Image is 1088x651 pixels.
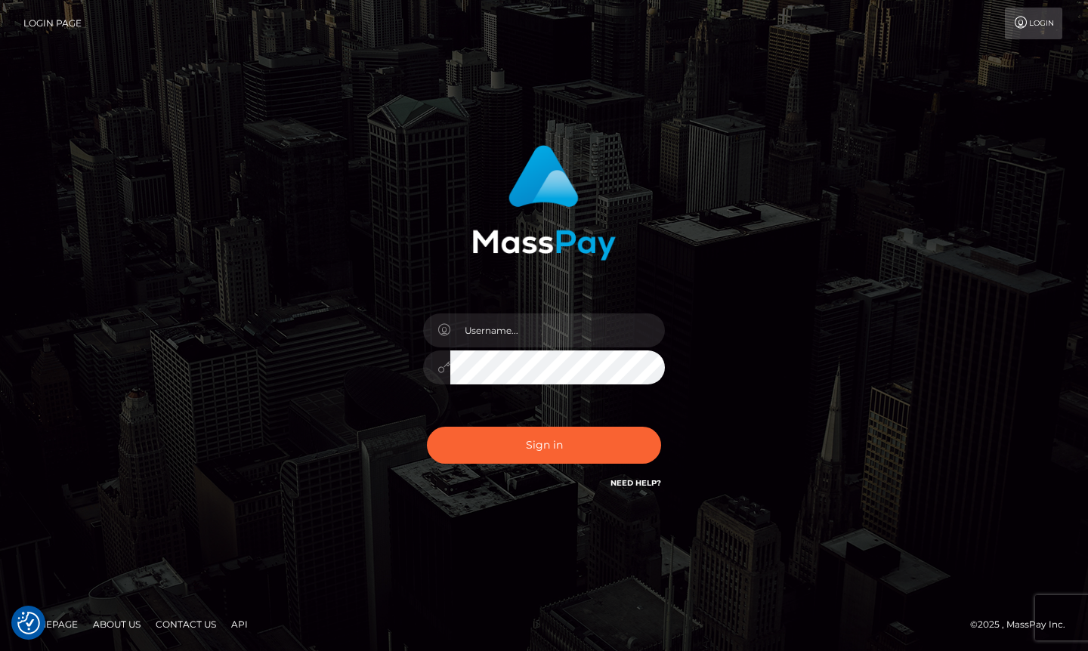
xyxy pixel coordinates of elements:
[472,145,616,261] img: MassPay Login
[1005,8,1062,39] a: Login
[427,427,661,464] button: Sign in
[23,8,82,39] a: Login Page
[87,612,147,636] a: About Us
[17,612,40,634] button: Consent Preferences
[450,313,665,347] input: Username...
[225,612,254,636] a: API
[17,612,84,636] a: Homepage
[970,616,1077,633] div: © 2025 , MassPay Inc.
[17,612,40,634] img: Revisit consent button
[150,612,222,636] a: Contact Us
[610,478,661,488] a: Need Help?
